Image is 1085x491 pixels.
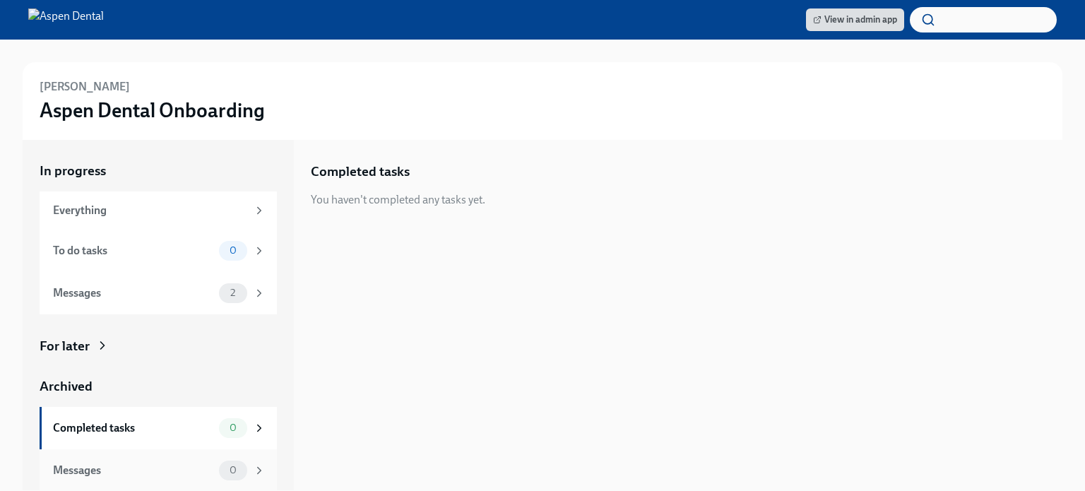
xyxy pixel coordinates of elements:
span: 0 [221,422,245,433]
a: For later [40,337,277,355]
div: You haven't completed any tasks yet. [311,192,485,208]
a: View in admin app [806,8,904,31]
a: Messages2 [40,272,277,314]
div: Completed tasks [53,420,213,436]
h6: [PERSON_NAME] [40,79,130,95]
h5: Completed tasks [311,162,410,181]
a: To do tasks0 [40,230,277,272]
div: To do tasks [53,243,213,259]
a: Completed tasks0 [40,407,277,449]
div: For later [40,337,90,355]
div: Everything [53,203,247,218]
a: Everything [40,191,277,230]
div: Messages [53,463,213,478]
span: 0 [221,465,245,475]
h3: Aspen Dental Onboarding [40,97,265,123]
span: View in admin app [813,13,897,27]
span: 2 [222,288,244,298]
span: 0 [221,245,245,256]
a: Archived [40,377,277,396]
img: Aspen Dental [28,8,104,31]
a: In progress [40,162,277,180]
div: Messages [53,285,213,301]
